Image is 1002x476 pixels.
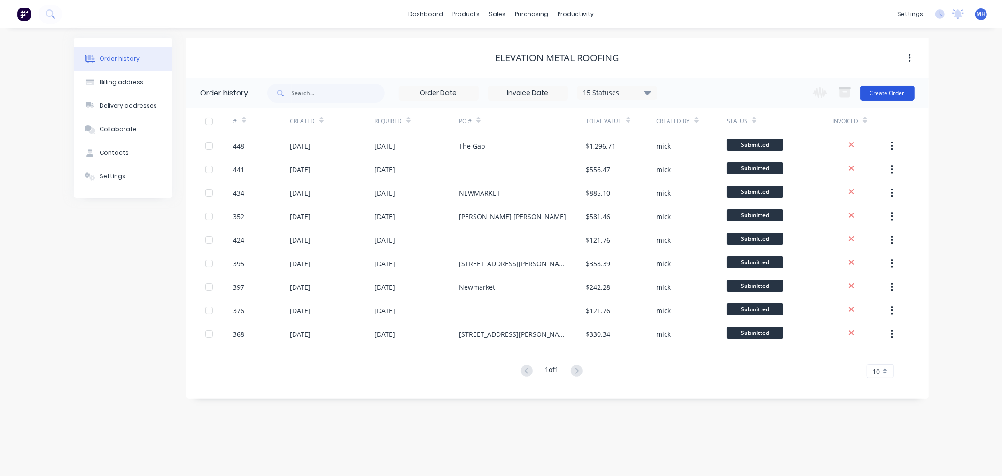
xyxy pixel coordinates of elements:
button: Create Order [860,86,915,101]
span: Submitted [727,303,783,315]
div: mick [656,306,671,316]
div: $581.46 [586,212,610,222]
button: Delivery addresses [74,94,172,118]
div: Order history [100,55,140,63]
input: Invoice Date [489,86,567,100]
div: [DATE] [374,259,395,269]
input: Order Date [399,86,478,100]
div: NEWMARKET [459,188,500,198]
div: Billing address [100,78,143,87]
div: [DATE] [374,188,395,198]
div: Newmarket [459,282,495,292]
button: Collaborate [74,118,172,141]
div: $1,296.71 [586,141,615,151]
div: $556.47 [586,165,610,175]
div: Collaborate [100,125,137,134]
div: [PERSON_NAME] [PERSON_NAME] [459,212,566,222]
img: Factory [17,7,31,21]
div: mick [656,212,671,222]
div: [STREET_ADDRESS][PERSON_NAME] [459,259,567,269]
div: Status [727,108,832,134]
div: Order history [201,87,249,99]
a: dashboard [404,7,448,21]
div: 376 [233,306,245,316]
div: Invoiced [832,117,858,126]
div: [DATE] [374,282,395,292]
div: productivity [553,7,598,21]
div: 15 Statuses [578,87,657,98]
div: PO # [459,108,586,134]
button: Contacts [74,141,172,165]
div: Created [290,108,374,134]
div: products [448,7,484,21]
div: [DATE] [374,141,395,151]
span: Submitted [727,162,783,174]
div: Total Value [586,117,621,126]
div: $242.28 [586,282,610,292]
div: 441 [233,165,245,175]
div: mick [656,188,671,198]
div: 1 of 1 [545,365,559,378]
div: $885.10 [586,188,610,198]
div: 448 [233,141,245,151]
div: mick [656,259,671,269]
div: [DATE] [374,212,395,222]
div: [DATE] [290,329,311,339]
div: sales [484,7,510,21]
span: MH [977,10,986,18]
div: Contacts [100,149,129,157]
span: Submitted [727,186,783,198]
span: 10 [873,366,880,376]
span: Submitted [727,256,783,268]
div: [DATE] [374,306,395,316]
div: [DATE] [290,259,311,269]
div: [DATE] [374,165,395,175]
div: [DATE] [290,165,311,175]
button: Order history [74,47,172,71]
div: mick [656,165,671,175]
div: mick [656,329,671,339]
div: PO # [459,117,472,126]
div: Created By [656,117,690,126]
div: 397 [233,282,245,292]
div: 368 [233,329,245,339]
span: Submitted [727,327,783,339]
span: Submitted [727,209,783,221]
input: Search... [292,84,385,103]
div: Invoiced [832,108,889,134]
div: 424 [233,235,245,245]
div: [DATE] [290,306,311,316]
div: # [233,108,290,134]
div: # [233,117,237,126]
div: purchasing [510,7,553,21]
span: Submitted [727,233,783,245]
button: Billing address [74,71,172,94]
div: 352 [233,212,245,222]
div: Required [374,108,459,134]
div: mick [656,141,671,151]
div: mick [656,282,671,292]
div: Status [727,117,747,126]
div: Created By [656,108,727,134]
span: Submitted [727,280,783,292]
button: Settings [74,165,172,188]
div: [DATE] [374,329,395,339]
div: [DATE] [290,141,311,151]
div: 434 [233,188,245,198]
div: [DATE] [290,212,311,222]
div: Delivery addresses [100,102,157,110]
div: $121.76 [586,306,610,316]
div: The Gap [459,141,485,151]
div: Elevation Metal Roofing [496,52,620,63]
span: Submitted [727,139,783,151]
div: [DATE] [374,235,395,245]
div: $121.76 [586,235,610,245]
div: [DATE] [290,282,311,292]
div: Created [290,117,315,126]
div: mick [656,235,671,245]
div: settings [893,7,928,21]
div: Required [374,117,402,126]
div: Total Value [586,108,656,134]
div: 395 [233,259,245,269]
div: $330.34 [586,329,610,339]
